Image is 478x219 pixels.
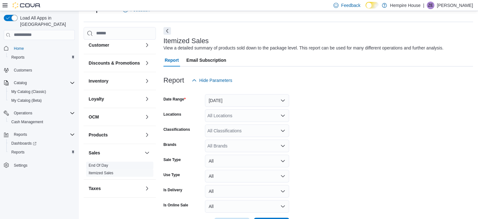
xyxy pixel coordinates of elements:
button: Reports [11,131,30,138]
a: Dashboards [9,140,39,147]
h3: Discounts & Promotions [89,60,140,66]
button: My Catalog (Classic) [6,87,77,96]
h3: OCM [89,114,99,120]
button: Home [1,44,77,53]
span: Reports [11,150,25,155]
button: [DATE] [205,94,289,107]
a: My Catalog (Beta) [9,97,44,104]
span: Catalog [11,79,75,87]
button: All [205,155,289,167]
span: Reports [9,54,75,61]
label: Locations [163,112,181,117]
button: Open list of options [280,128,285,133]
span: Reports [11,55,25,60]
label: Brands [163,142,176,147]
button: Products [89,132,142,138]
input: Dark Mode [365,2,379,9]
div: View a detailed summary of products sold down to the package level. This report can be used for m... [163,45,443,51]
span: My Catalog (Classic) [11,89,46,94]
a: Home [11,45,26,52]
button: Cash Management [6,118,77,126]
h3: Loyalty [89,96,104,102]
h3: Sales [89,150,100,156]
span: Operations [14,111,32,116]
button: OCM [143,113,151,121]
span: Home [14,46,24,51]
span: Reports [9,148,75,156]
button: Customer [143,41,151,49]
button: Settings [1,160,77,170]
div: Zachary Evans [427,2,434,9]
label: Use Type [163,172,180,177]
h3: Customer [89,42,109,48]
button: Discounts & Promotions [89,60,142,66]
button: All [205,200,289,213]
span: Feedback [341,2,360,9]
span: Settings [11,161,75,169]
span: Cash Management [11,119,43,124]
button: All [205,185,289,198]
button: Inventory [89,78,142,84]
a: Settings [11,162,30,169]
h3: Report [163,77,184,84]
span: My Catalog (Classic) [9,88,75,95]
span: Operations [11,109,75,117]
a: Itemized Sales [89,171,113,175]
span: Customers [14,68,32,73]
a: Reports [9,54,27,61]
span: My Catalog (Beta) [9,97,75,104]
button: Operations [1,109,77,118]
span: Home [11,44,75,52]
button: Loyalty [143,95,151,103]
span: Hide Parameters [199,77,232,84]
span: Customers [11,66,75,74]
span: Cash Management [9,118,75,126]
span: ZE [428,2,433,9]
a: End Of Day [89,163,108,168]
button: OCM [89,114,142,120]
span: Reports [14,132,27,137]
h3: Products [89,132,108,138]
a: Reports [9,148,27,156]
nav: Complex example [4,41,75,186]
button: Hide Parameters [189,74,235,87]
span: Report [165,54,179,66]
label: Is Online Sale [163,203,188,208]
span: My Catalog (Beta) [11,98,42,103]
span: End Of Day [89,163,108,168]
button: Sales [89,150,142,156]
button: Next [163,27,171,35]
button: Taxes [143,185,151,192]
button: My Catalog (Beta) [6,96,77,105]
button: Products [143,131,151,139]
button: Inventory [143,77,151,85]
span: Dashboards [11,141,36,146]
button: Customers [1,66,77,75]
label: Sale Type [163,157,181,162]
button: Customer [89,42,142,48]
button: Open list of options [280,143,285,148]
button: All [205,170,289,182]
span: Catalog [14,80,27,85]
a: Cash Management [9,118,46,126]
span: Dashboards [9,140,75,147]
button: Open list of options [280,113,285,118]
h3: Taxes [89,185,101,192]
span: Settings [14,163,27,168]
h3: Itemized Sales [163,37,209,45]
label: Date Range [163,97,186,102]
button: Sales [143,149,151,157]
button: Catalog [1,78,77,87]
button: Reports [6,53,77,62]
span: Load All Apps in [GEOGRAPHIC_DATA] [18,15,75,27]
button: Reports [6,148,77,157]
p: | [423,2,424,9]
button: Catalog [11,79,29,87]
button: Loyalty [89,96,142,102]
button: Operations [11,109,35,117]
div: Sales [84,162,156,179]
a: Customers [11,66,35,74]
p: Hempire House [390,2,420,9]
